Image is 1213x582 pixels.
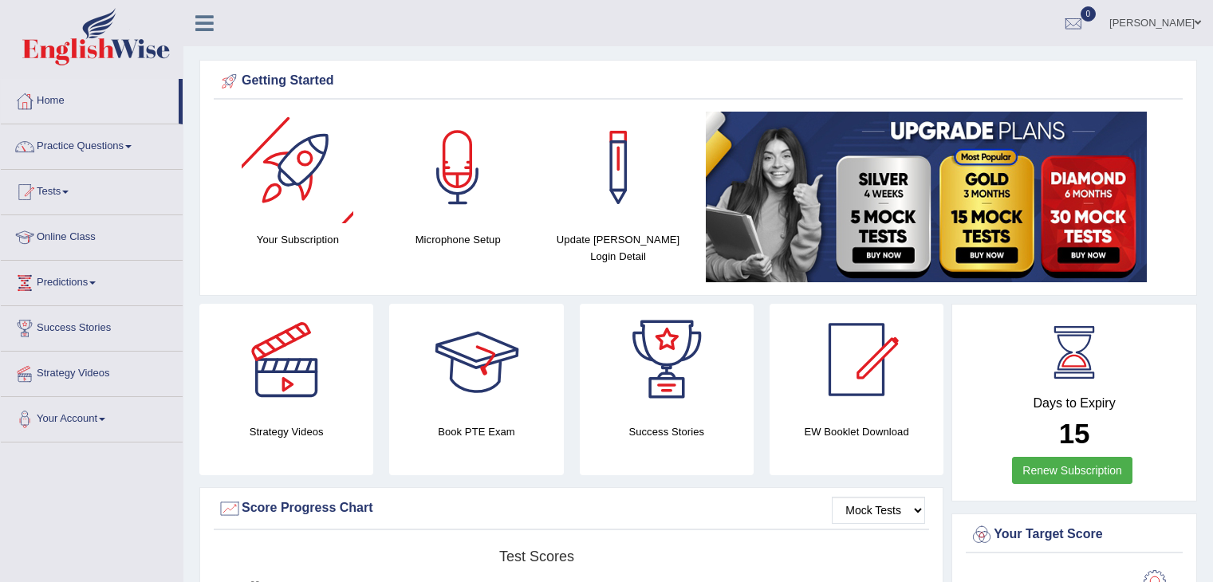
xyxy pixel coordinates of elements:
a: Predictions [1,261,183,301]
a: Your Account [1,397,183,437]
a: Online Class [1,215,183,255]
h4: Book PTE Exam [389,423,563,440]
div: Score Progress Chart [218,497,925,521]
h4: Strategy Videos [199,423,373,440]
a: Renew Subscription [1012,457,1132,484]
h4: Days to Expiry [970,396,1179,411]
tspan: Test scores [499,549,574,564]
div: Your Target Score [970,523,1179,547]
h4: Microphone Setup [386,231,530,248]
h4: Success Stories [580,423,754,440]
a: Success Stories [1,306,183,346]
b: 15 [1059,418,1090,449]
div: Getting Started [218,69,1179,93]
a: Home [1,79,179,119]
h4: EW Booklet Download [770,423,943,440]
a: Strategy Videos [1,352,183,391]
img: small5.jpg [706,112,1147,282]
a: Tests [1,170,183,210]
h4: Your Subscription [226,231,370,248]
h4: Update [PERSON_NAME] Login Detail [546,231,691,265]
a: Practice Questions [1,124,183,164]
span: 0 [1081,6,1097,22]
